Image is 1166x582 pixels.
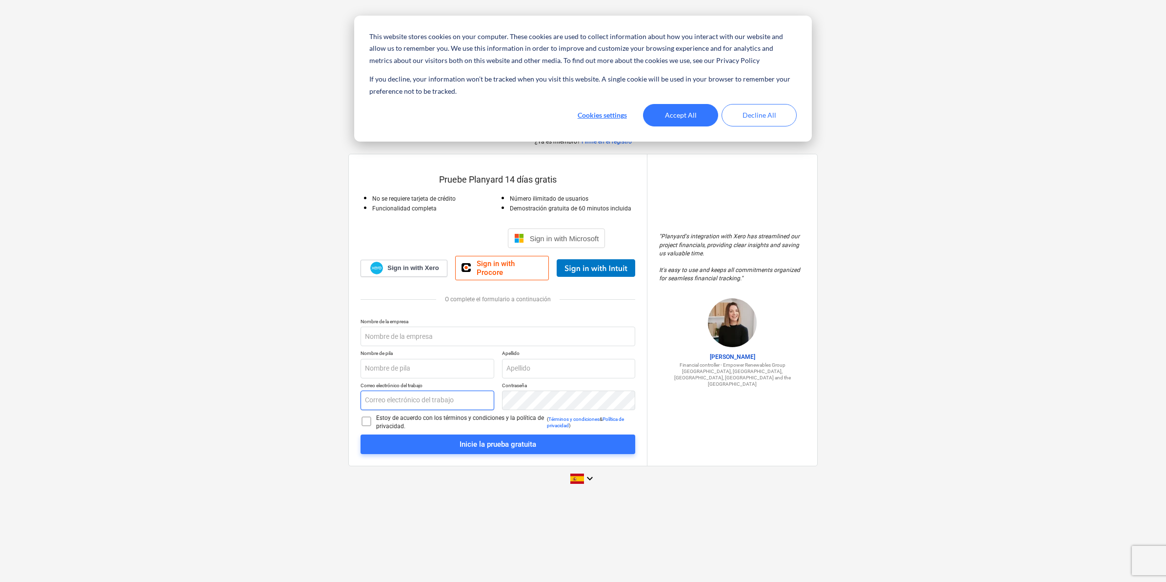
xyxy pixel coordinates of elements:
div: Cookie banner [354,16,812,142]
button: Cookies settings [564,104,640,126]
button: Inicie la prueba gratuita [361,435,635,454]
img: Sharon Brown [708,298,757,347]
div: Inicie la prueba gratuita [460,438,536,451]
button: Decline All [722,104,797,126]
p: Apellido [502,350,636,358]
p: Demostración gratuita de 60 minutos incluida [510,205,636,213]
i: keyboard_arrow_down [584,473,596,484]
p: Financial controller - Empower Renewables Group [659,362,805,368]
input: Nombre de la empresa [361,327,635,346]
a: Sign in with Procore [455,256,549,280]
a: Firme en el registro [582,138,632,146]
p: No se requiere tarjeta de crédito [372,195,498,203]
iframe: Botón Iniciar sesión con Google [386,228,505,249]
p: [GEOGRAPHIC_DATA], [GEOGRAPHIC_DATA], [GEOGRAPHIC_DATA], [GEOGRAPHIC_DATA] and the [GEOGRAPHIC_DATA] [659,368,805,388]
p: If you decline, your information won’t be tracked when you visit this website. A single cookie wi... [369,73,797,97]
p: This website stores cookies on your computer. These cookies are used to collect information about... [369,31,797,67]
p: Correo electrónico del trabajo [361,382,494,391]
p: Estoy de acuerdo con los términos y condiciones y la política de privacidad. [376,414,547,431]
p: [PERSON_NAME] [659,353,805,361]
p: ¿Ya es miembro? [535,138,582,146]
p: Nombre de la empresa [361,318,635,327]
p: " Planyard's integration with Xero has streamlined our project financials, providing clear insigh... [659,232,805,283]
img: Xero logo [370,262,383,275]
span: Sign in with Procore [477,259,543,277]
span: Sign in with Xero [387,264,439,272]
p: Funcionalidad completa [372,205,498,213]
a: Términos y condiciones [548,416,600,422]
p: Número ilimitado de usuarios [510,195,636,203]
input: Correo electrónico del trabajo [361,391,494,410]
a: Sign in with Xero [361,260,447,277]
input: Apellido [502,359,636,378]
span: Sign in with Microsoft [530,234,599,243]
img: Microsoft logo [514,233,524,243]
p: Pruebe Planyard 14 días gratis [361,174,635,186]
p: Nombre de pila [361,350,494,358]
p: Contraseña [502,382,636,391]
p: ( & ) [547,416,635,429]
button: Accept All [643,104,718,126]
input: Nombre de pila [361,359,494,378]
div: O complete el formulario a continuación [361,296,635,303]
